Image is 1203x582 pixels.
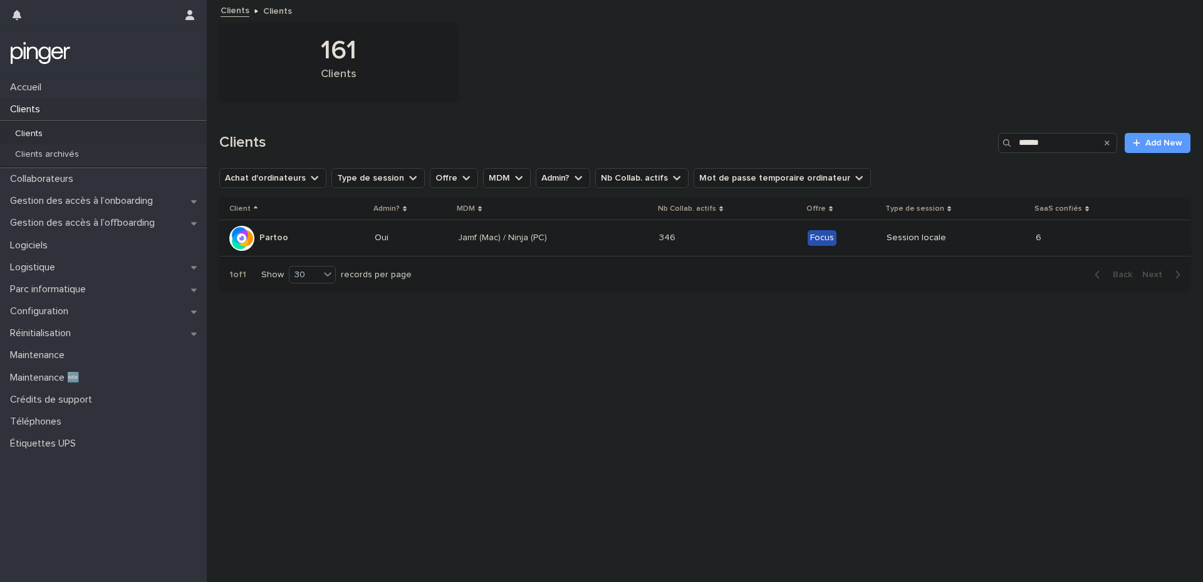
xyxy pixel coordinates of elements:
tr: PartooOuiJamf (Mac) / Ninja (PC)346346 FocusSession locale66 [219,220,1190,257]
p: Offre [806,202,826,216]
p: Logistique [5,262,65,273]
p: Clients archivés [5,149,89,160]
button: Mot de passe temporaire ordinateur [694,168,871,188]
p: 1 of 1 [219,260,256,290]
div: 161 [241,35,436,66]
p: Client [229,202,251,216]
p: Gestion des accès à l’offboarding [5,217,165,229]
p: Show [261,270,284,280]
p: Maintenance [5,349,75,361]
p: Téléphones [5,416,71,428]
h1: Clients [219,134,993,152]
div: Clients [241,68,436,94]
p: Type de session [885,202,944,216]
div: Focus [808,230,836,246]
p: Configuration [5,305,78,317]
img: mTgBEunGTSyRkCgitkcU [10,41,71,66]
p: Parc informatique [5,283,96,295]
p: Logiciels [5,240,58,251]
button: Admin? [536,168,590,188]
p: Partoo [259,233,288,243]
p: Clients [263,3,292,17]
span: Next [1142,270,1170,279]
span: Back [1105,270,1132,279]
p: Clients [5,129,53,139]
button: Offre [430,168,478,188]
p: Réinitialisation [5,327,81,339]
p: MDM [457,202,475,216]
button: MDM [483,168,531,188]
button: Next [1137,269,1190,280]
p: SaaS confiés [1034,202,1082,216]
p: Admin? [373,202,400,216]
div: 30 [289,268,320,282]
a: Clients [221,3,249,17]
p: Maintenance 🆕 [5,372,90,384]
button: Type de session [331,168,425,188]
p: records per page [341,270,412,280]
p: Clients [5,103,50,115]
p: 6 [1036,230,1044,243]
p: Gestion des accès à l’onboarding [5,195,163,207]
p: Accueil [5,82,51,93]
p: 346 [659,230,678,243]
p: Session locale [887,233,976,243]
p: Jamf (Mac) / Ninja (PC) [458,233,548,243]
p: Nb Collab. actifs [658,202,716,216]
p: Étiquettes UPS [5,438,86,450]
p: Crédits de support [5,394,102,406]
p: Oui [375,233,448,243]
input: Search [998,133,1117,153]
a: Add New [1125,133,1190,153]
button: Back [1085,269,1137,280]
p: Collaborateurs [5,173,83,185]
span: Add New [1145,139,1182,147]
button: Nb Collab. actifs [595,168,689,188]
button: Achat d'ordinateurs [219,168,326,188]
